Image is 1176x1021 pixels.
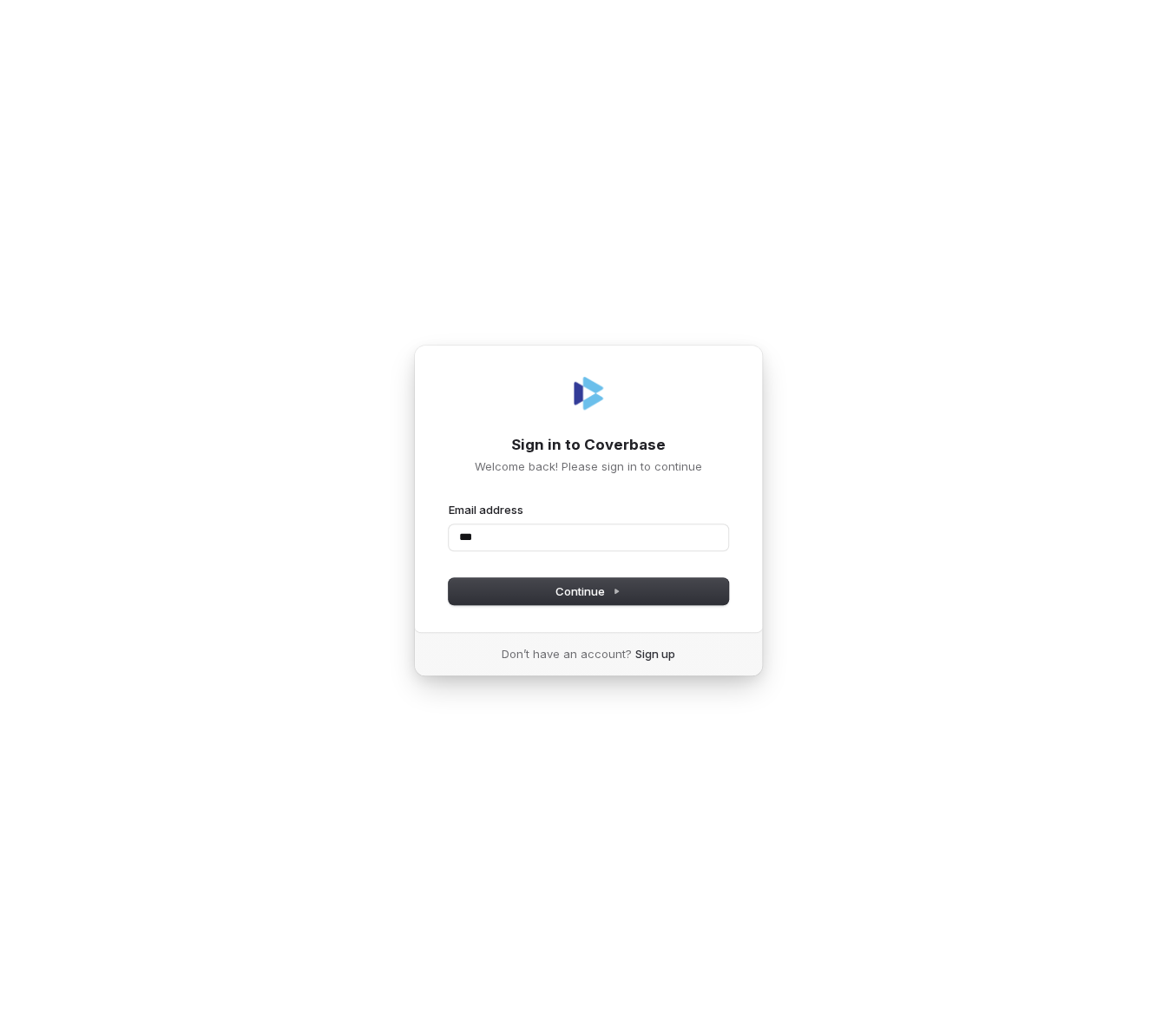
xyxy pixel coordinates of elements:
[555,583,621,599] span: Continue
[635,646,675,662] a: Sign up
[449,458,728,474] p: Welcome back! Please sign in to continue
[449,578,728,604] button: Continue
[568,372,609,414] img: Coverbase
[502,646,632,662] span: Don’t have an account?
[449,502,523,517] label: Email address
[449,435,728,456] h1: Sign in to Coverbase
